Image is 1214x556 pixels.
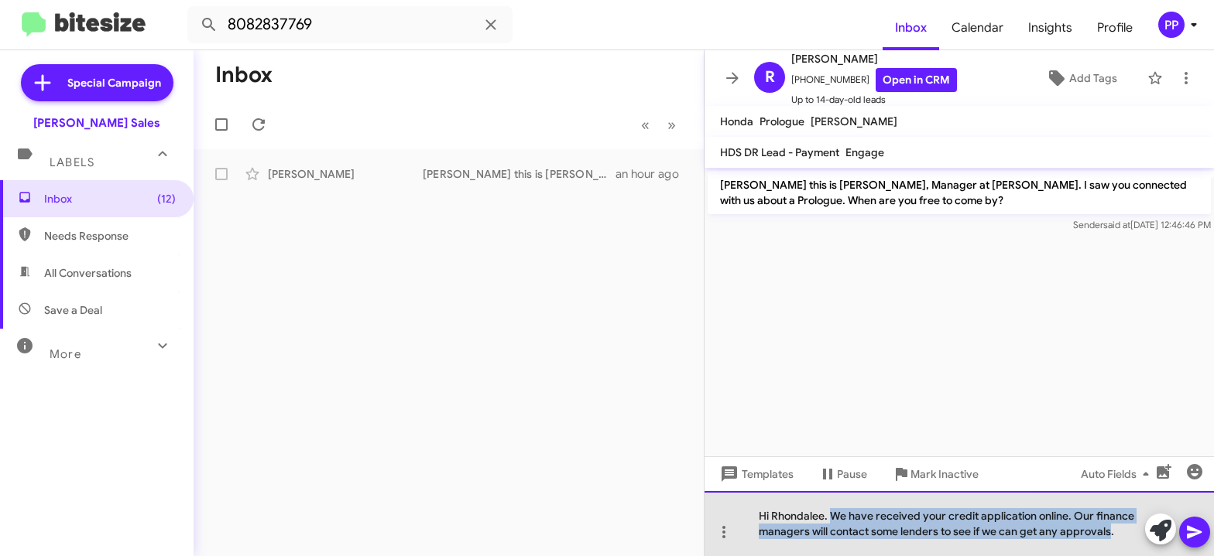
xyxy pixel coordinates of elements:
span: said at [1103,219,1130,230]
button: Pause [806,460,880,488]
button: Previous [632,109,659,141]
span: Engage [845,145,884,159]
span: (12) [157,191,176,206]
span: Mark Inactive [910,460,979,488]
div: an hour ago [616,166,691,182]
div: [PERSON_NAME] this is [PERSON_NAME], Manager at [PERSON_NAME]. I saw you connected with us about ... [423,166,616,182]
nav: Page navigation example [633,109,685,141]
span: Labels [50,155,94,169]
a: Calendar [939,5,1016,50]
span: » [667,115,676,135]
a: Inbox [883,5,939,50]
span: [PERSON_NAME] [791,49,957,68]
div: [PERSON_NAME] [268,166,423,182]
a: Insights [1016,5,1085,50]
span: Add Tags [1069,64,1117,92]
div: [PERSON_NAME] Sales [33,115,160,131]
span: Templates [717,460,794,488]
span: All Conversations [44,265,132,281]
span: Prologue [760,114,804,128]
p: [PERSON_NAME] this is [PERSON_NAME], Manager at [PERSON_NAME]. I saw you connected with us about ... [708,171,1211,214]
a: Profile [1085,5,1145,50]
button: Auto Fields [1068,460,1168,488]
button: Next [658,109,685,141]
span: Needs Response [44,228,176,244]
span: Auto Fields [1081,460,1155,488]
div: Hi Rhondalee. We have received your credit application online. Our finance managers will contact ... [705,491,1214,556]
span: Honda [720,114,753,128]
span: Sender [DATE] 12:46:46 PM [1073,219,1211,230]
button: Add Tags [1022,64,1140,92]
button: Mark Inactive [880,460,991,488]
span: R [765,65,775,90]
span: Pause [837,460,867,488]
a: Open in CRM [876,68,957,92]
span: « [641,115,650,135]
span: [PERSON_NAME] [811,114,897,128]
span: Inbox [44,191,176,206]
button: Templates [705,460,806,488]
input: Search [187,6,513,43]
span: More [50,347,81,361]
span: [PHONE_NUMBER] [791,68,957,92]
h1: Inbox [215,63,273,87]
span: HDS DR Lead - Payment [720,145,839,159]
span: Up to 14-day-old leads [791,92,957,107]
span: Special Campaign [67,75,161,90]
span: Save a Deal [44,302,102,318]
div: PP [1158,12,1185,38]
a: Special Campaign [21,64,173,101]
button: PP [1145,12,1197,38]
